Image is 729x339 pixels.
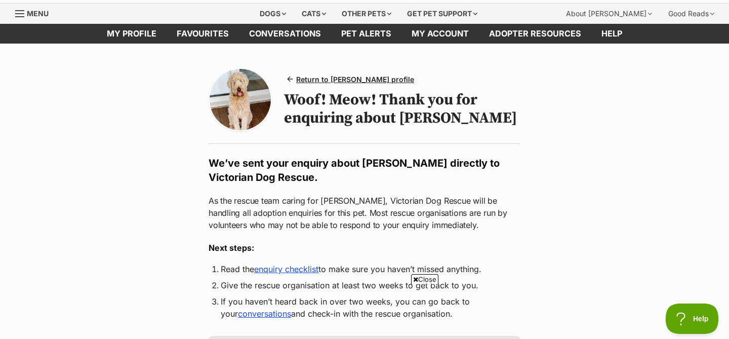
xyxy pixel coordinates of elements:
li: Read the to make sure you haven’t missed anything. [221,263,508,275]
a: Help [591,24,632,44]
h2: We’ve sent your enquiry about [PERSON_NAME] directly to Victorian Dog Rescue. [209,156,520,184]
li: Give the rescue organisation at least two weeks to get back to you. [221,279,508,291]
div: About [PERSON_NAME] [559,4,659,24]
div: Other pets [335,4,398,24]
a: Adopter resources [479,24,591,44]
a: My account [401,24,479,44]
p: As the rescue team caring for [PERSON_NAME], Victorian Dog Rescue will be handling all adoption e... [209,195,520,231]
a: Favourites [167,24,239,44]
a: Menu [15,4,56,22]
div: Get pet support [400,4,484,24]
a: Return to [PERSON_NAME] profile [284,72,418,87]
div: Good Reads [661,4,721,24]
img: Photo of Marshall Uffelman [210,69,271,130]
a: Pet alerts [331,24,401,44]
h1: Woof! Meow! Thank you for enquiring about [PERSON_NAME] [284,91,520,127]
span: Return to [PERSON_NAME] profile [296,74,414,85]
a: enquiry checklist [254,264,318,274]
iframe: Help Scout Beacon - Open [666,304,719,334]
span: Menu [27,9,49,18]
a: conversations [239,24,331,44]
span: Close [411,274,438,284]
div: Dogs [253,4,293,24]
a: My profile [97,24,167,44]
h3: Next steps: [209,242,520,254]
iframe: Advertisement [180,288,549,334]
div: Cats [295,4,333,24]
